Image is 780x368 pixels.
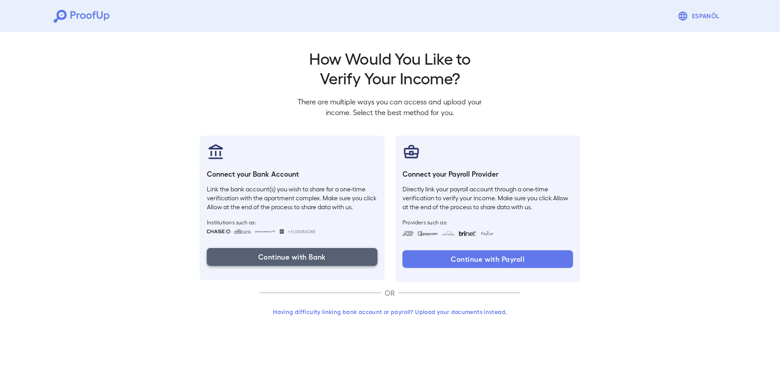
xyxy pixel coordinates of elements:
p: Directly link your payroll account through a one-time verification to verify your income. Make su... [403,185,573,211]
p: OR [381,288,399,298]
img: paycom.svg [417,231,439,236]
h2: How Would You Like to Verify Your Income? [291,48,489,87]
img: bankOfAmerica.svg [255,229,276,234]
h6: Connect your Payroll Provider [403,169,573,179]
img: citibank.svg [234,229,251,234]
img: chase.svg [207,229,231,234]
img: payrollProvider.svg [403,143,420,161]
button: Continue with Bank [207,248,377,266]
span: +11,000 More [288,228,315,235]
img: workday.svg [442,231,455,236]
span: Providers such as: [403,219,573,226]
img: paycon.svg [480,231,494,236]
p: There are multiple ways you can access and upload your income. Select the best method for you. [291,96,489,118]
button: Continue with Payroll [403,250,573,268]
img: adp.svg [403,231,414,236]
span: Institutions such as: [207,219,377,226]
button: Espanõl [674,7,726,25]
h6: Connect your Bank Account [207,169,377,179]
img: wellsfargo.svg [280,229,285,234]
p: Link the bank account(s) you wish to share for a one-time verification with the apartment complex... [207,185,377,211]
button: Having difficulty linking bank account or payroll? Upload your documents instead. [260,304,520,320]
img: bankAccount.svg [207,143,225,161]
img: trinet.svg [459,231,477,236]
